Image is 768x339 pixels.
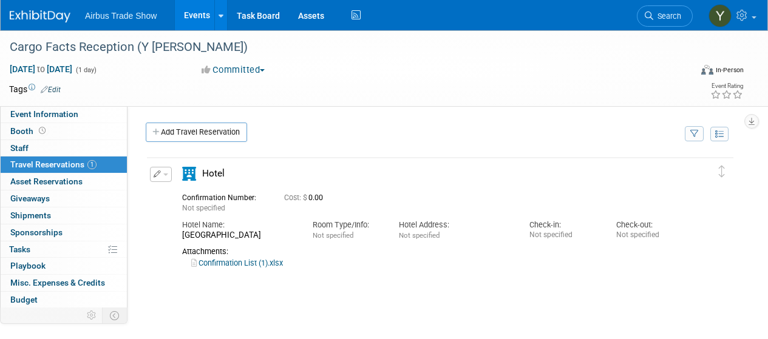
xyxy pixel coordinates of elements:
[1,190,127,207] a: Giveaways
[85,11,157,21] span: Airbus Trade Show
[75,66,97,74] span: (1 day)
[637,5,693,27] a: Search
[10,295,38,304] span: Budget
[529,230,598,240] div: Not specified
[10,227,63,237] span: Sponsorships
[1,123,127,139] a: Booth
[313,220,381,230] div: Room Type/Info:
[10,109,78,119] span: Event Information
[399,220,511,230] div: Hotel Address:
[313,231,353,240] span: Not specified
[10,261,46,270] span: Playbook
[701,65,713,75] img: Format-Inperson.png
[103,307,127,323] td: Toggle Event Tabs
[10,10,70,22] img: ExhibitDay
[10,278,105,287] span: Misc. Expenses & Credits
[10,159,97,169] span: Travel Reservations
[1,207,127,224] a: Shipments
[182,190,266,203] div: Confirmation Number:
[10,193,50,203] span: Giveaways
[182,167,196,181] i: Hotel
[9,244,30,254] span: Tasks
[202,168,225,179] span: Hotel
[653,12,681,21] span: Search
[1,140,127,156] a: Staff
[10,176,83,186] span: Asset Reservations
[36,126,48,135] span: Booth not reserved yet
[87,160,97,169] span: 1
[616,220,685,230] div: Check-out:
[41,86,61,94] a: Edit
[399,231,440,240] span: Not specified
[9,64,73,75] span: [DATE] [DATE]
[10,210,51,220] span: Shipments
[710,83,743,89] div: Event Rating
[182,220,294,230] div: Hotel Name:
[690,130,699,138] i: Filter by Traveler
[1,292,127,308] a: Budget
[191,258,283,267] a: Confirmation List (1).xlsx
[719,166,725,178] i: Click and drag to move item
[284,193,328,202] span: 0.00
[715,65,744,75] div: In-Person
[709,4,732,27] img: Yolanda Bauza
[1,224,127,241] a: Sponsorships
[10,126,48,136] span: Booth
[616,230,685,240] div: Not specified
[1,173,127,190] a: Asset Reservations
[81,307,103,323] td: Personalize Event Tab Strip
[1,241,127,258] a: Tasks
[197,64,270,76] button: Committed
[636,63,744,81] div: Event Format
[1,258,127,274] a: Playbook
[182,204,225,212] span: Not specified
[5,36,681,58] div: Cargo Facts Reception (Y [PERSON_NAME])
[9,83,61,95] td: Tags
[1,275,127,291] a: Misc. Expenses & Credits
[284,193,308,202] span: Cost: $
[1,156,127,173] a: Travel Reservations1
[182,230,294,241] div: [GEOGRAPHIC_DATA]
[35,64,47,74] span: to
[529,220,598,230] div: Check-in:
[10,143,29,153] span: Staff
[1,106,127,123] a: Event Information
[146,123,247,142] a: Add Travel Reservation
[182,247,685,257] div: Attachments:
